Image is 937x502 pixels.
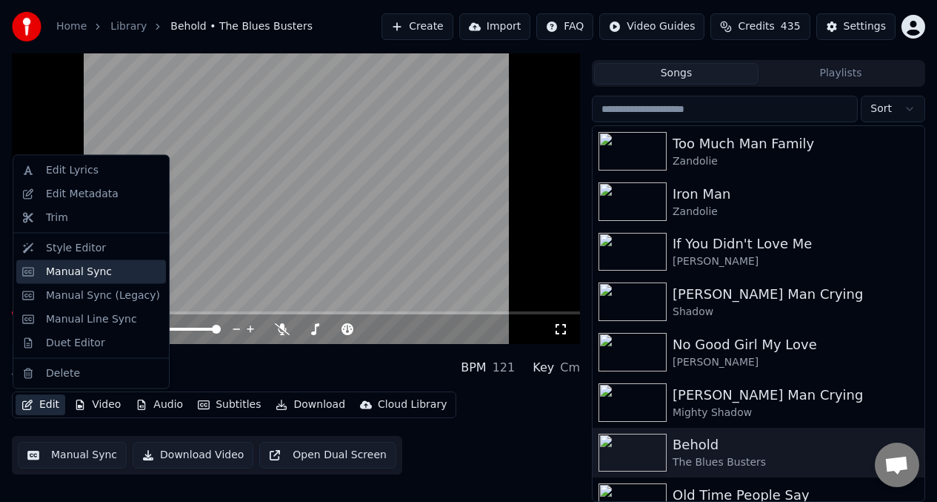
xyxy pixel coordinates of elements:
div: If You Didn't Love Me [673,234,918,254]
div: Settings [844,19,886,34]
div: [PERSON_NAME] [673,355,918,370]
button: Open Dual Screen [259,442,396,469]
span: Credits [738,19,774,34]
div: The Blues Busters [12,371,105,386]
button: Songs [594,63,758,85]
div: Edit Metadata [46,186,119,201]
div: Zandolie [673,154,918,169]
button: Subtitles [192,394,267,415]
div: Key [533,359,554,377]
button: Download Video [133,442,253,469]
div: Open chat [875,443,919,487]
button: Playlists [758,63,923,85]
div: The Blues Busters [673,455,918,470]
span: Sort [870,102,892,116]
div: Manual Sync (Legacy) [46,288,160,303]
div: Behold [673,435,918,455]
div: Behold [12,350,105,371]
button: FAQ [536,13,593,40]
button: Import [459,13,530,40]
button: Edit [16,394,65,415]
div: Cloud Library [378,397,447,412]
div: Cm [560,359,580,377]
button: Audio [130,394,189,415]
button: Manual Sync [18,442,127,469]
button: Video Guides [599,13,704,40]
div: Too Much Man Family [673,133,918,154]
div: Trim [46,210,68,225]
button: Create [381,13,453,40]
div: BPM [461,359,486,377]
div: Shadow [673,305,918,320]
span: 435 [781,19,801,34]
div: [PERSON_NAME] Man Crying [673,385,918,406]
button: Download [270,394,351,415]
img: youka [12,12,41,42]
button: Credits435 [710,13,810,40]
a: Home [56,19,87,34]
button: Settings [816,13,896,40]
button: Video [68,394,127,415]
div: Style Editor [46,240,106,255]
div: [PERSON_NAME] Man Crying [673,284,918,305]
div: Duet Editor [46,335,105,350]
span: Behold • The Blues Busters [170,19,313,34]
div: Zandolie [673,205,918,219]
div: Edit Lyrics [46,163,99,178]
div: Delete [46,366,80,380]
div: Manual Sync [46,264,112,279]
div: No Good Girl My Love [673,334,918,355]
nav: breadcrumb [56,19,313,34]
a: Library [110,19,147,34]
div: 121 [493,359,516,377]
div: [PERSON_NAME] [673,254,918,269]
div: Iron Man [673,184,918,205]
div: Manual Line Sync [46,311,137,326]
div: Mighty Shadow [673,406,918,420]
